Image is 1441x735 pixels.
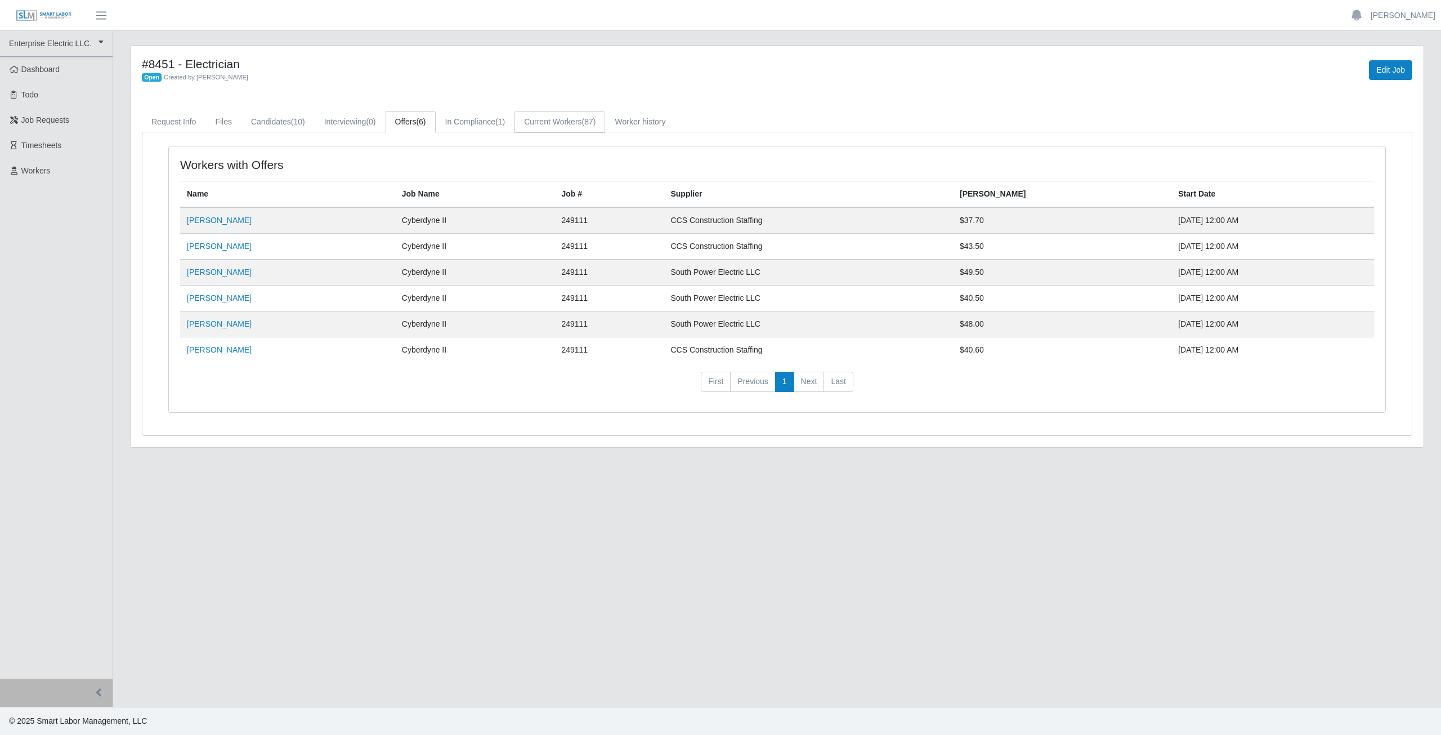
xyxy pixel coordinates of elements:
[187,216,252,225] a: [PERSON_NAME]
[664,311,953,337] td: South Power Electric LLC
[395,181,555,208] th: Job Name
[366,117,375,126] span: (0)
[21,65,60,74] span: Dashboard
[953,260,1171,286] td: $49.50
[21,166,51,175] span: Workers
[187,345,252,354] a: [PERSON_NAME]
[582,117,596,126] span: (87)
[1171,311,1374,337] td: [DATE] 12:00 AM
[187,268,252,277] a: [PERSON_NAME]
[554,286,664,311] td: 249111
[180,372,1374,401] nav: pagination
[1171,260,1374,286] td: [DATE] 12:00 AM
[416,117,426,126] span: (6)
[241,111,315,133] a: Candidates
[1171,181,1374,208] th: Start Date
[1171,207,1374,234] td: [DATE] 12:00 AM
[395,311,555,337] td: Cyberdyne II
[395,234,555,260] td: Cyberdyne II
[291,117,305,126] span: (10)
[21,115,70,124] span: Job Requests
[554,337,664,363] td: 249111
[187,293,252,302] a: [PERSON_NAME]
[775,372,794,392] a: 1
[142,57,876,71] h4: #8451 - Electrician
[315,111,386,133] a: Interviewing
[554,260,664,286] td: 249111
[554,181,664,208] th: Job #
[386,111,436,133] a: Offers
[142,111,205,133] a: Request Info
[21,90,38,99] span: Todo
[953,181,1171,208] th: [PERSON_NAME]
[554,311,664,337] td: 249111
[1171,337,1374,363] td: [DATE] 12:00 AM
[436,111,515,133] a: In Compliance
[180,158,668,172] h4: Workers with Offers
[16,10,72,22] img: SLM Logo
[180,181,395,208] th: Name
[21,141,62,150] span: Timesheets
[1171,234,1374,260] td: [DATE] 12:00 AM
[1371,10,1435,21] a: [PERSON_NAME]
[605,111,675,133] a: Worker history
[664,207,953,234] td: CCS Construction Staffing
[1171,286,1374,311] td: [DATE] 12:00 AM
[9,716,147,725] span: © 2025 Smart Labor Management, LLC
[395,260,555,286] td: Cyberdyne II
[953,286,1171,311] td: $40.50
[164,74,248,81] span: Created by [PERSON_NAME]
[395,286,555,311] td: Cyberdyne II
[664,260,953,286] td: South Power Electric LLC
[664,181,953,208] th: Supplier
[664,286,953,311] td: South Power Electric LLC
[953,207,1171,234] td: $37.70
[953,234,1171,260] td: $43.50
[1369,60,1412,80] a: Edit Job
[554,207,664,234] td: 249111
[395,337,555,363] td: Cyberdyne II
[514,111,605,133] a: Current Workers
[953,337,1171,363] td: $40.60
[187,319,252,328] a: [PERSON_NAME]
[664,234,953,260] td: CCS Construction Staffing
[664,337,953,363] td: CCS Construction Staffing
[142,73,162,82] span: Open
[495,117,505,126] span: (1)
[205,111,241,133] a: Files
[554,234,664,260] td: 249111
[953,311,1171,337] td: $48.00
[395,207,555,234] td: Cyberdyne II
[187,242,252,251] a: [PERSON_NAME]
